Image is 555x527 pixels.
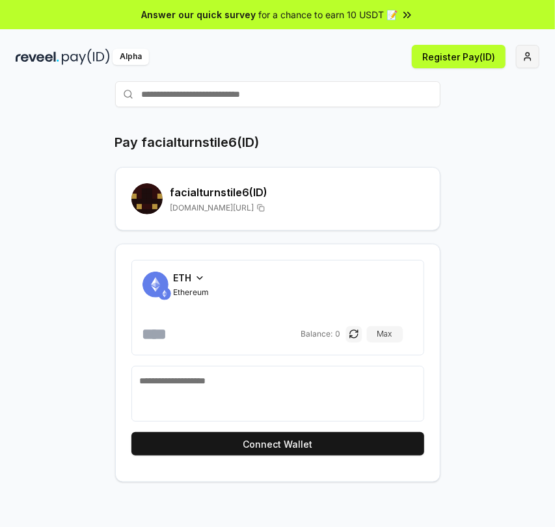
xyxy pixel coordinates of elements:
[174,271,192,285] span: ETH
[412,45,506,68] button: Register Pay(ID)
[158,287,171,300] img: ETH.svg
[336,329,341,339] span: 0
[113,49,149,65] div: Alpha
[170,185,424,200] h2: facialturnstile6 (ID)
[301,329,333,339] span: Balance:
[259,8,398,21] span: for a chance to earn 10 USDT 📝
[62,49,110,65] img: pay_id
[142,8,256,21] span: Answer our quick survey
[170,203,254,213] span: [DOMAIN_NAME][URL]
[367,326,403,342] button: Max
[16,49,59,65] img: reveel_dark
[174,287,210,298] span: Ethereum
[131,432,424,456] button: Connect Wallet
[115,133,260,151] h1: Pay facialturnstile6(ID)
